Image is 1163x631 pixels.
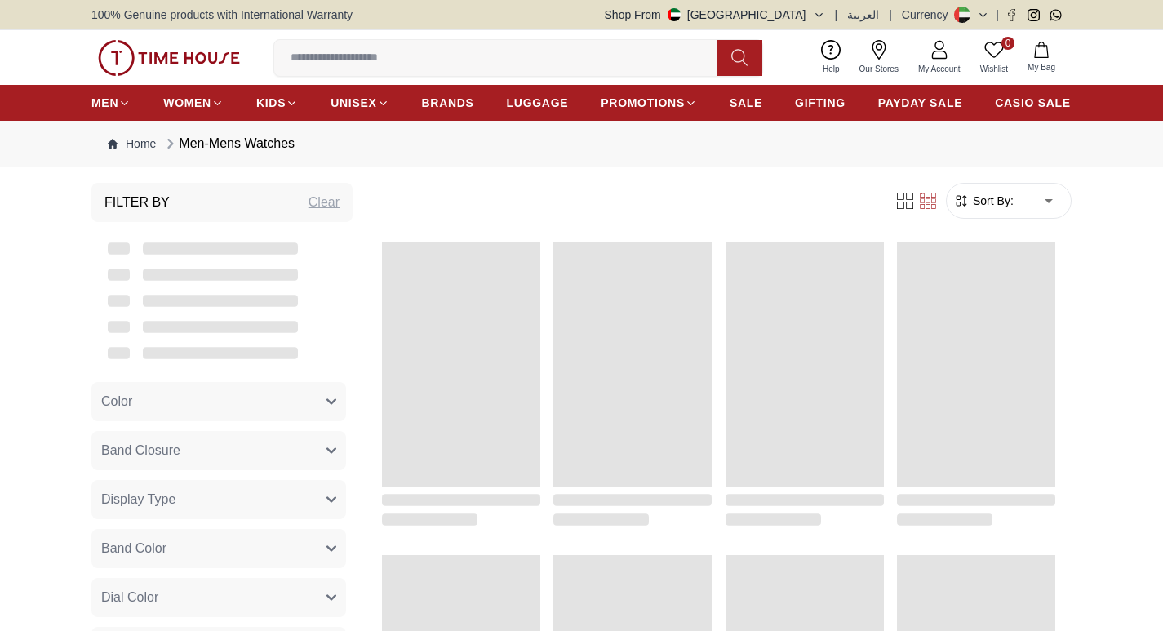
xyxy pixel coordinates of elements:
span: My Account [912,63,967,75]
span: Display Type [101,490,175,509]
a: UNISEX [331,88,388,118]
nav: Breadcrumb [91,121,1072,167]
span: Band Color [101,539,166,558]
span: | [835,7,838,23]
a: PAYDAY SALE [878,88,962,118]
a: WOMEN [163,88,224,118]
span: Wishlist [974,63,1014,75]
span: Our Stores [853,63,905,75]
span: Sort By: [970,193,1014,209]
a: CASIO SALE [995,88,1071,118]
span: WOMEN [163,95,211,111]
span: Color [101,392,132,411]
button: Display Type [91,480,346,519]
div: Currency [902,7,955,23]
span: Band Closure [101,441,180,460]
span: Help [816,63,846,75]
img: United Arab Emirates [668,8,681,21]
a: Our Stores [850,37,908,78]
a: MEN [91,88,131,118]
span: MEN [91,95,118,111]
span: UNISEX [331,95,376,111]
span: PROMOTIONS [601,95,685,111]
span: My Bag [1021,61,1062,73]
a: Instagram [1028,9,1040,21]
a: Home [108,136,156,152]
div: Men-Mens Watches [162,134,295,153]
a: BRANDS [422,88,474,118]
button: Band Color [91,529,346,568]
a: GIFTING [795,88,846,118]
span: | [996,7,999,23]
a: KIDS [256,88,298,118]
a: LUGGAGE [507,88,569,118]
button: My Bag [1018,38,1065,77]
span: CASIO SALE [995,95,1071,111]
button: Shop From[GEOGRAPHIC_DATA] [605,7,825,23]
button: Band Closure [91,431,346,470]
button: Dial Color [91,578,346,617]
span: 100% Genuine products with International Warranty [91,7,353,23]
a: SALE [730,88,762,118]
span: LUGGAGE [507,95,569,111]
span: SALE [730,95,762,111]
span: BRANDS [422,95,474,111]
span: Dial Color [101,588,158,607]
a: Whatsapp [1050,9,1062,21]
img: ... [98,40,240,76]
button: العربية [847,7,879,23]
span: KIDS [256,95,286,111]
a: Help [813,37,850,78]
div: Clear [309,193,340,212]
a: 0Wishlist [970,37,1018,78]
span: 0 [1001,37,1014,50]
a: Facebook [1005,9,1018,21]
a: PROMOTIONS [601,88,697,118]
span: PAYDAY SALE [878,95,962,111]
h3: Filter By [104,193,170,212]
button: Sort By: [953,193,1014,209]
span: | [889,7,892,23]
span: GIFTING [795,95,846,111]
button: Color [91,382,346,421]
